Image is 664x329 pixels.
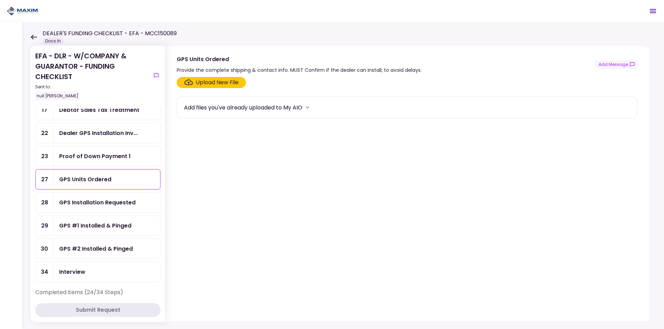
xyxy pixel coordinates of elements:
[152,71,160,80] button: show-messages
[59,106,139,114] div: Debtor Sales Tax Treatment
[35,91,80,100] div: null [PERSON_NAME]
[36,193,54,212] div: 28
[35,303,160,317] button: Submit Request
[35,239,160,259] a: 30GPS #2 Installed & Pinged
[165,46,650,322] div: GPS Units OrderedProvide the complete shipping & contact info. MUST Confirm if the dealer can ins...
[35,123,160,143] a: 22Dealer GPS Installation Invoice
[36,216,54,235] div: 29
[59,268,85,276] div: Interview
[43,29,177,38] h1: DEALER'S FUNDING CHECKLIST - EFA - MCC150089
[35,84,149,90] div: Sent to:
[59,175,111,184] div: GPS Units Ordered
[7,6,38,16] img: Partner icon
[35,146,160,166] a: 23Proof of Down Payment 1
[36,262,54,282] div: 34
[177,66,422,74] div: Provide the complete shipping & contact info. MUST Confirm if the dealer can install, to avoid de...
[645,3,661,19] button: Open menu
[59,129,138,137] div: Dealer GPS Installation Invoice
[43,38,64,45] div: Docs In
[177,55,422,64] div: GPS Units Ordered
[302,102,313,113] button: more
[595,60,639,69] button: show-messages
[59,198,136,207] div: GPS Installation Requested
[35,51,149,100] div: EFA - DLR - W/COMPANY & GUARANTOR - FUNDING CHECKLIST
[35,288,160,302] div: Completed items (24/34 Steps)
[59,244,133,253] div: GPS #2 Installed & Pinged
[35,100,160,120] a: 17Debtor Sales Tax Treatment
[35,169,160,190] a: 27GPS Units Ordered
[184,103,302,112] div: Add files you've already uploaded to My AIO
[35,215,160,236] a: 29GPS #1 Installed & Pinged
[76,306,120,314] div: Submit Request
[36,100,54,120] div: 17
[59,152,131,161] div: Proof of Down Payment 1
[35,262,160,282] a: 34Interview
[35,192,160,213] a: 28GPS Installation Requested
[177,77,246,88] span: Click here to upload the required document
[36,170,54,189] div: 27
[36,123,54,143] div: 22
[59,221,131,230] div: GPS #1 Installed & Pinged
[36,239,54,259] div: 30
[196,78,239,87] div: Upload New File
[36,146,54,166] div: 23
